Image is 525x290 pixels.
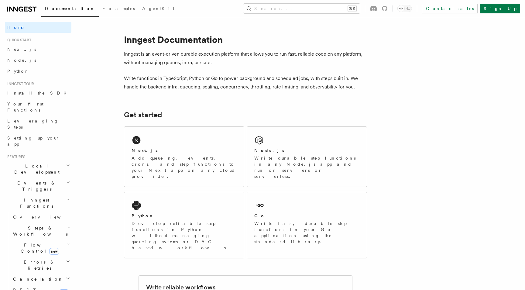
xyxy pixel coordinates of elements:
a: AgentKit [139,2,178,16]
a: Next.jsAdd queueing, events, crons, and step functions to your Next app on any cloud provider. [124,126,244,187]
span: Steps & Workflows [11,225,68,237]
p: Inngest is an event-driven durable execution platform that allows you to run fast, reliable code ... [124,50,367,67]
h2: Go [254,213,265,219]
p: Add queueing, events, crons, and step functions to your Next app on any cloud provider. [132,155,237,179]
kbd: ⌘K [348,5,356,12]
p: Write durable step functions in any Node.js app and run on servers or serverless. [254,155,359,179]
span: Features [5,154,25,159]
span: Install the SDK [7,91,70,95]
span: Your first Functions [7,102,43,112]
button: Inngest Functions [5,195,71,212]
span: Inngest Functions [5,197,66,209]
a: Next.js [5,44,71,55]
span: Overview [13,215,76,219]
a: Contact sales [422,4,478,13]
span: Leveraging Steps [7,119,59,129]
button: Flow Controlnew [11,240,71,257]
a: Node.jsWrite durable step functions in any Node.js app and run on servers or serverless. [247,126,367,187]
span: Events & Triggers [5,180,66,192]
span: Local Development [5,163,66,175]
span: Next.js [7,47,36,52]
h2: Node.js [254,147,284,154]
button: Events & Triggers [5,178,71,195]
span: Quick start [5,38,31,43]
a: GoWrite fast, durable step functions in your Go application using the standard library. [247,192,367,258]
a: Home [5,22,71,33]
span: Examples [102,6,135,11]
span: Python [7,69,29,74]
h2: Python [132,213,154,219]
button: Steps & Workflows [11,223,71,240]
button: Cancellation [11,274,71,285]
a: Sign Up [480,4,520,13]
button: Toggle dark mode [397,5,412,12]
span: Documentation [45,6,95,11]
span: Inngest tour [5,81,34,86]
span: new [49,248,59,255]
span: Cancellation [11,276,63,282]
a: Examples [99,2,139,16]
a: PythonDevelop reliable step functions in Python without managing queueing systems or DAG based wo... [124,192,244,258]
span: Flow Control [11,242,67,254]
span: Node.js [7,58,36,63]
a: Overview [11,212,71,223]
h2: Next.js [132,147,158,154]
a: Setting up your app [5,133,71,150]
p: Develop reliable step functions in Python without managing queueing systems or DAG based workflows. [132,220,237,251]
button: Local Development [5,161,71,178]
a: Your first Functions [5,98,71,116]
a: Install the SDK [5,88,71,98]
a: Leveraging Steps [5,116,71,133]
span: Setting up your app [7,136,60,147]
p: Write functions in TypeScript, Python or Go to power background and scheduled jobs, with steps bu... [124,74,367,91]
button: Errors & Retries [11,257,71,274]
span: Home [7,24,24,30]
a: Documentation [41,2,99,17]
span: AgentKit [142,6,174,11]
a: Python [5,66,71,77]
a: Get started [124,111,162,119]
p: Write fast, durable step functions in your Go application using the standard library. [254,220,359,245]
a: Node.js [5,55,71,66]
span: Errors & Retries [11,259,66,271]
button: Search...⌘K [243,4,360,13]
h1: Inngest Documentation [124,34,367,45]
